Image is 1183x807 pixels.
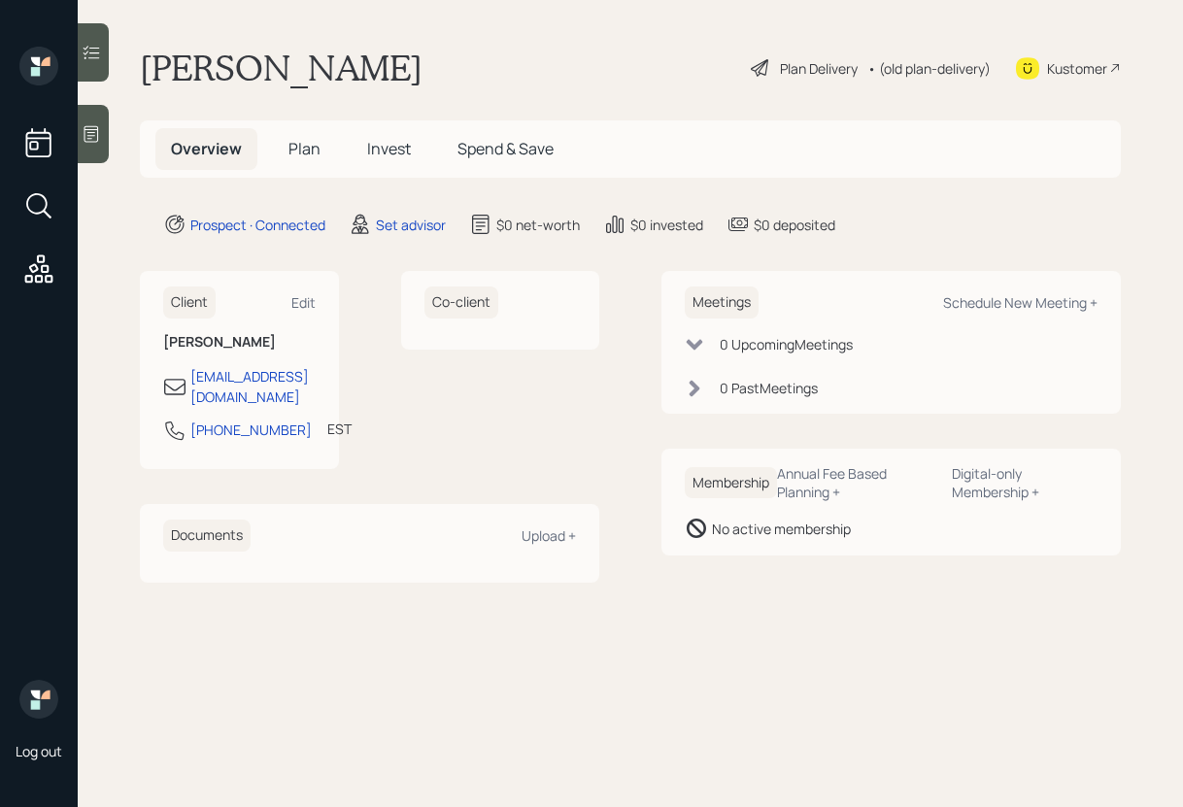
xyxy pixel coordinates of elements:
span: Plan [288,138,321,159]
div: Annual Fee Based Planning + [777,464,936,501]
h6: [PERSON_NAME] [163,334,316,351]
div: Schedule New Meeting + [943,293,1098,312]
h6: Membership [685,467,777,499]
div: Set advisor [376,215,446,235]
h6: Documents [163,520,251,552]
span: Invest [367,138,411,159]
div: $0 deposited [754,215,835,235]
h6: Co-client [424,286,498,319]
div: 0 Past Meeting s [720,378,818,398]
h1: [PERSON_NAME] [140,47,422,89]
h6: Meetings [685,286,759,319]
div: 0 Upcoming Meeting s [720,334,853,354]
div: EST [327,419,352,439]
div: Edit [291,293,316,312]
div: Plan Delivery [780,58,858,79]
div: Kustomer [1047,58,1107,79]
div: [EMAIL_ADDRESS][DOMAIN_NAME] [190,366,316,407]
div: Digital-only Membership + [952,464,1098,501]
div: Upload + [522,526,576,545]
div: [PHONE_NUMBER] [190,420,312,440]
div: $0 invested [630,215,703,235]
span: Overview [171,138,242,159]
img: retirable_logo.png [19,680,58,719]
h6: Client [163,286,216,319]
span: Spend & Save [457,138,554,159]
div: • (old plan-delivery) [867,58,991,79]
div: No active membership [712,519,851,539]
div: $0 net-worth [496,215,580,235]
div: Log out [16,742,62,760]
div: Prospect · Connected [190,215,325,235]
